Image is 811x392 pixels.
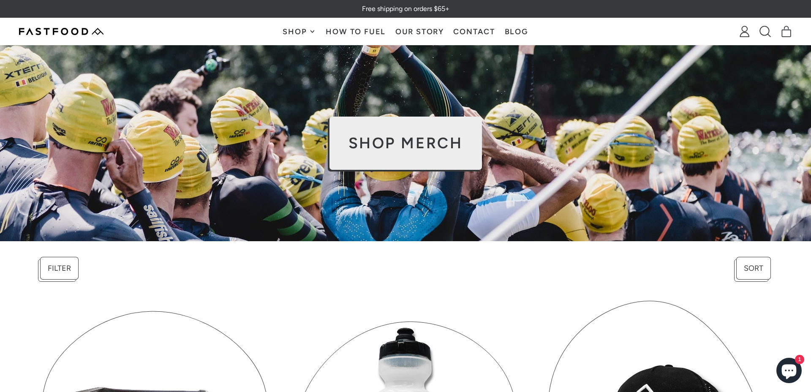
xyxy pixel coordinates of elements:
[321,18,390,45] a: How To Fuel
[283,28,309,35] span: Shop
[40,257,79,280] button: Filter
[19,28,103,35] img: Fastfood
[774,358,804,385] inbox-online-store-chat: Shopify online store chat
[390,18,449,45] a: Our Story
[500,18,533,45] a: Blog
[736,257,771,280] button: Sort
[278,18,321,45] button: Shop
[348,136,463,151] h2: Shop Merch
[449,18,500,45] a: Contact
